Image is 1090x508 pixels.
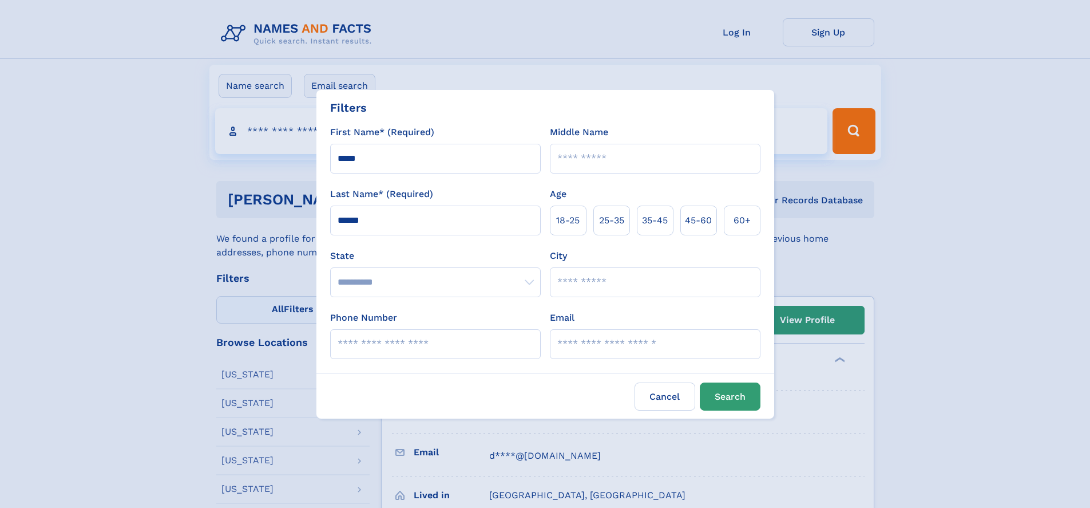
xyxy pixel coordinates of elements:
[556,214,580,227] span: 18‑25
[685,214,712,227] span: 45‑60
[700,383,760,411] button: Search
[550,311,574,325] label: Email
[330,187,433,201] label: Last Name* (Required)
[599,214,624,227] span: 25‑35
[734,214,751,227] span: 60+
[330,125,434,139] label: First Name* (Required)
[635,383,695,411] label: Cancel
[550,187,566,201] label: Age
[642,214,668,227] span: 35‑45
[330,99,367,116] div: Filters
[330,311,397,325] label: Phone Number
[330,249,541,263] label: State
[550,125,608,139] label: Middle Name
[550,249,567,263] label: City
